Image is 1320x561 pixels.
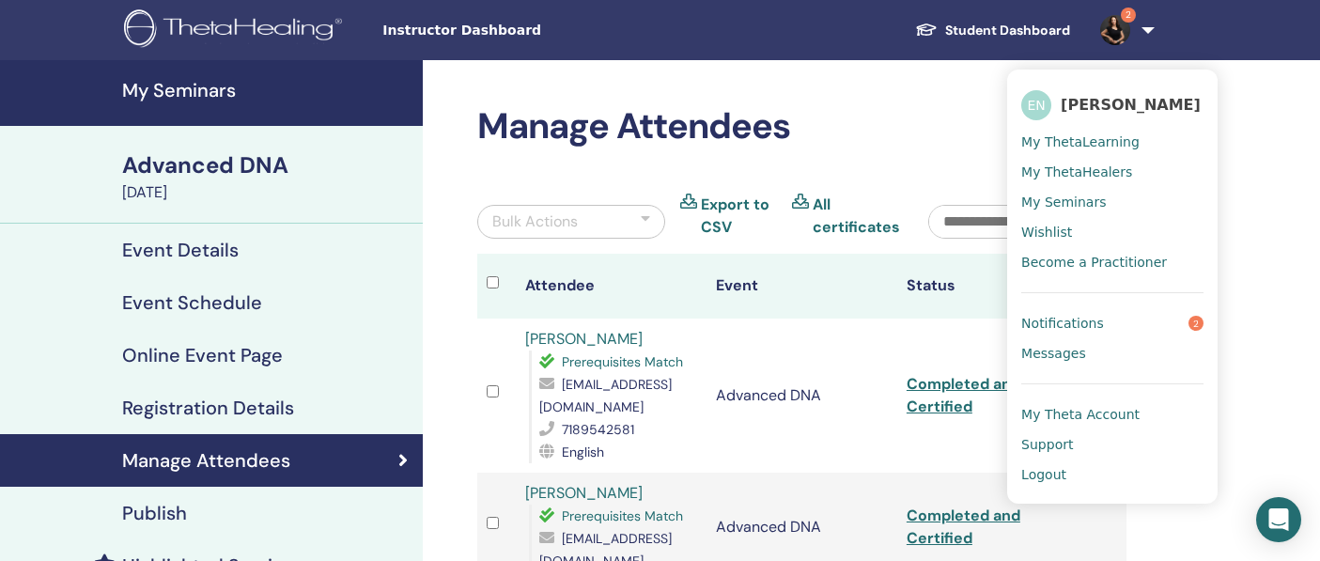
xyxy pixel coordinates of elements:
[1021,315,1104,332] span: Notifications
[1021,157,1204,187] a: My ThetaHealers
[525,483,643,503] a: [PERSON_NAME]
[1021,254,1167,271] span: Become a Practitioner
[1021,84,1204,127] a: EN[PERSON_NAME]
[1021,164,1132,180] span: My ThetaHealers
[1100,15,1130,45] img: default.jpg
[562,353,683,370] span: Prerequisites Match
[707,319,897,473] td: Advanced DNA
[915,22,938,38] img: graduation-cap-white.svg
[900,13,1085,48] a: Student Dashboard
[1021,194,1106,210] span: My Seminars
[111,149,423,204] a: Advanced DNA[DATE]
[525,329,643,349] a: [PERSON_NAME]
[1021,338,1204,368] a: Messages
[477,105,1126,148] h2: Manage Attendees
[1007,70,1218,504] ul: 2
[1188,316,1204,331] span: 2
[382,21,664,40] span: Instructor Dashboard
[562,421,634,438] span: 7189542581
[1021,466,1066,483] span: Logout
[1121,8,1136,23] span: 2
[1021,133,1140,150] span: My ThetaLearning
[122,181,412,204] div: [DATE]
[122,291,262,314] h4: Event Schedule
[562,507,683,524] span: Prerequisites Match
[1021,345,1086,362] span: Messages
[122,239,239,261] h4: Event Details
[562,444,604,460] span: English
[122,344,283,366] h4: Online Event Page
[897,254,1088,319] th: Status
[122,149,412,181] div: Advanced DNA
[1256,497,1301,542] div: Open Intercom Messenger
[1021,90,1051,120] span: EN
[1021,308,1204,338] a: Notifications2
[907,374,1020,416] a: Completed and Certified
[1021,436,1073,453] span: Support
[1021,224,1072,241] span: Wishlist
[124,9,349,52] img: logo.png
[1021,429,1204,460] a: Support
[1061,95,1201,115] span: [PERSON_NAME]
[707,254,897,319] th: Event
[1021,406,1140,423] span: My Theta Account
[492,210,578,233] div: Bulk Actions
[1021,187,1204,217] a: My Seminars
[539,376,672,415] span: [EMAIL_ADDRESS][DOMAIN_NAME]
[122,79,412,101] h4: My Seminars
[1021,217,1204,247] a: Wishlist
[1021,127,1204,157] a: My ThetaLearning
[122,502,187,524] h4: Publish
[813,194,900,239] a: All certificates
[907,506,1020,548] a: Completed and Certified
[516,254,707,319] th: Attendee
[1021,460,1204,490] a: Logout
[1021,247,1204,277] a: Become a Practitioner
[122,449,290,472] h4: Manage Attendees
[701,194,777,239] a: Export to CSV
[122,397,294,419] h4: Registration Details
[1021,399,1204,429] a: My Theta Account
